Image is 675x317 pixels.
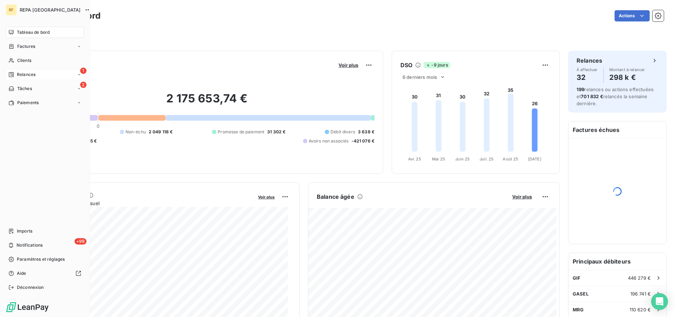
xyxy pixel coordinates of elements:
h6: Factures échues [568,121,666,138]
span: MRG [573,307,584,312]
span: REPA [GEOGRAPHIC_DATA] [20,7,81,13]
tspan: Mai 25 [432,157,445,161]
span: Voir plus [512,194,532,199]
h6: Balance âgée [317,192,354,201]
span: Voir plus [339,62,358,68]
span: 446 279 € [628,275,651,281]
h4: 298 k € [609,72,645,83]
span: Montant à relancer [609,68,645,72]
button: Voir plus [336,62,360,68]
span: +99 [75,238,86,245]
h2: 2 175 653,74 € [40,91,374,113]
span: Notifications [17,242,43,248]
span: Relances [17,71,36,78]
span: Débit divers [330,129,355,135]
span: Déconnexion [17,284,44,291]
span: Promesse de paiement [218,129,264,135]
span: Paiements [17,100,39,106]
span: Voir plus [258,195,275,199]
a: Aide [6,268,84,279]
tspan: [DATE] [528,157,541,161]
h6: Principaux débiteurs [568,253,666,270]
span: 701 832 € [581,94,603,99]
span: 0 [97,123,99,129]
img: Logo LeanPay [6,302,49,313]
span: 2 [80,82,86,88]
span: 2 049 118 € [149,129,173,135]
span: 1 [80,68,86,74]
span: GASEL [573,291,589,297]
span: Aide [17,270,26,277]
div: Open Intercom Messenger [651,293,668,310]
tspan: Avr. 25 [408,157,421,161]
tspan: Juin 25 [455,157,470,161]
span: 110 620 € [630,307,651,312]
span: -421 076 € [352,138,375,144]
span: Non-échu [126,129,146,135]
span: À effectuer [577,68,598,72]
span: Clients [17,57,31,64]
div: RF [6,4,17,15]
span: -9 jours [424,62,450,68]
span: 196 741 € [630,291,651,297]
span: 6 derniers mois [403,74,437,80]
span: Imports [17,228,32,234]
span: 31 302 € [267,129,285,135]
h6: Relances [577,56,602,65]
span: GIF [573,275,580,281]
span: Tâches [17,85,32,92]
span: Tableau de bord [17,29,50,36]
span: Factures [17,43,35,50]
h4: 32 [577,72,598,83]
span: relances ou actions effectuées et relancés la semaine dernière. [577,87,654,106]
tspan: Juil. 25 [480,157,494,161]
span: 3 638 € [358,129,374,135]
tspan: Août 25 [503,157,518,161]
span: 199 [577,87,584,92]
button: Actions [615,10,650,21]
button: Voir plus [510,194,534,200]
button: Voir plus [256,194,277,200]
span: Paramètres et réglages [17,256,65,262]
span: Avoirs non associés [309,138,349,144]
span: Chiffre d'affaires mensuel [40,199,253,207]
h6: DSO [400,61,412,69]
